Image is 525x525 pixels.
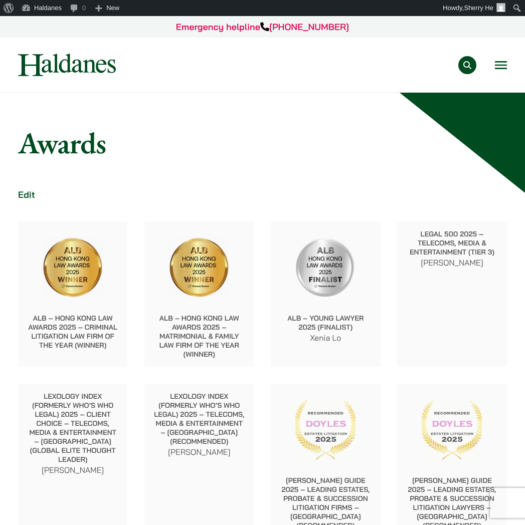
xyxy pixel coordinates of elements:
[176,21,349,33] a: Emergency helpline[PHONE_NUMBER]
[26,392,119,464] p: Lexology Index (formerly Who’s Who Legal) 2025 – Client Choice – Telecoms, Media & Entertainment ...
[26,464,119,476] p: [PERSON_NAME]
[26,314,119,350] p: ALB – Hong Kong Law Awards 2025 – Criminal Litigation Law Firm of the Year (Winner)
[405,256,498,269] p: [PERSON_NAME]
[152,392,246,446] p: Lexology Index (formerly Who’s Who Legal) 2025 – Telecoms, Media & Entertainment – [GEOGRAPHIC_DA...
[18,189,35,200] a: Edit
[405,229,498,256] p: Legal 500 2025 – Telecoms, Media & Entertainment (Tier 3)
[279,314,372,332] p: ALB – Young Lawyer 2025 (Finalist)
[18,54,116,76] img: Logo of Haldanes
[18,125,507,161] h1: Awards
[458,56,476,74] button: Search
[279,332,372,344] p: Xenia Lo
[152,446,246,458] p: [PERSON_NAME]
[152,314,246,359] p: ALB – Hong Kong Law Awards 2025 – Matrimonial & Family Law Firm of the Year (Winner)
[464,4,493,12] span: Sherry He
[495,61,507,69] button: Open menu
